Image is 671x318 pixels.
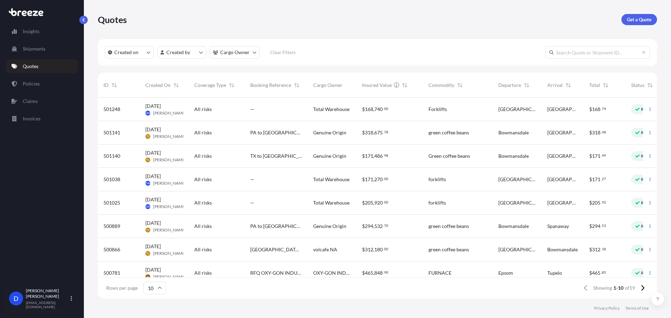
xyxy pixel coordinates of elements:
a: Get a Quote [621,14,657,25]
span: Total Warehouse [313,106,349,113]
p: Invoices [23,115,41,122]
span: All risks [194,199,212,206]
span: 00 [384,201,388,204]
span: PA to [GEOGRAPHIC_DATA] [250,223,302,230]
span: 500889 [103,223,120,230]
span: $ [362,224,365,229]
p: Cargo Owner [220,49,250,56]
span: Arrival [547,82,563,89]
button: Sort [110,81,118,89]
span: 171 [592,177,600,182]
span: volcafe NA [313,246,337,253]
span: 501248 [103,106,120,113]
span: 501141 [103,129,120,136]
p: Insights [23,28,39,35]
span: 168 [365,107,373,112]
span: of 19 [625,284,635,291]
span: Total Warehouse [313,199,349,206]
span: All risks [194,106,212,113]
span: 85 [602,271,606,274]
span: 848 [374,271,383,275]
span: 27 [602,178,606,180]
span: [GEOGRAPHIC_DATA] [547,106,578,113]
span: 53 [602,224,606,227]
span: , [373,271,374,275]
span: RFQ OXY-GON INDUSTRIES [250,269,302,276]
span: 1-10 [613,284,623,291]
span: Booking Reference [250,82,291,89]
span: 532 [374,224,383,229]
button: cargoOwner Filter options [210,46,260,59]
span: Tupelo [547,269,562,276]
span: 92 [602,201,606,204]
span: 171 [365,154,373,158]
span: Departure [498,82,521,89]
span: $ [362,271,365,275]
span: $ [589,200,592,205]
span: 168 [592,107,600,112]
span: 18 [602,248,606,250]
span: . [383,154,384,157]
span: 920 [374,200,383,205]
span: TC [146,227,150,234]
span: [DATE] [145,149,161,156]
span: 270 [374,177,383,182]
span: [GEOGRAPHIC_DATA] [498,199,536,206]
span: $ [362,247,365,252]
span: [GEOGRAPHIC_DATA] to [GEOGRAPHIC_DATA] [250,246,302,253]
span: TX to [GEOGRAPHIC_DATA] 1 [250,153,302,160]
span: 171 [592,154,600,158]
span: Total Warehouse [313,176,349,183]
span: . [383,131,384,133]
p: Claims [23,98,38,105]
button: Sort [646,81,654,89]
button: Sort [601,81,610,89]
button: Sort [228,81,236,89]
span: , [373,200,374,205]
span: [GEOGRAPHIC_DATA] [547,176,578,183]
span: Coverage Type [194,82,226,89]
span: [PERSON_NAME] [153,134,186,139]
span: 98 [384,154,388,157]
a: Quotes [6,59,78,73]
span: [GEOGRAPHIC_DATA] [547,153,578,160]
span: 90 [384,271,388,274]
span: Bowmansdale [498,223,529,230]
span: D [14,295,19,302]
p: Ready [641,270,653,276]
span: forklifts [428,199,446,206]
span: [PERSON_NAME] [153,180,186,186]
p: Shipments [23,45,45,52]
p: Quotes [98,14,127,25]
span: . [383,108,384,110]
span: [DATE] [145,196,161,203]
span: , [373,154,374,158]
span: 180 [374,247,383,252]
span: . [383,178,384,180]
span: All risks [194,129,212,136]
span: 465 [365,271,373,275]
span: 675 [374,130,383,135]
a: Invoices [6,112,78,126]
p: Get a Quote [627,16,651,23]
span: [PERSON_NAME] [153,274,186,280]
button: Sort [522,81,531,89]
span: All risks [194,246,212,253]
span: 00 [384,248,388,250]
span: 318 [365,130,373,135]
span: Commodity [428,82,454,89]
span: [DATE] [145,103,161,110]
span: Forklifts [428,106,447,113]
button: createdBy Filter options [157,46,206,59]
span: forklifts [428,176,446,183]
span: RJ [146,273,150,280]
span: Status [631,82,644,89]
span: All risks [194,153,212,160]
span: [PERSON_NAME] [153,204,186,209]
span: [DATE] [145,243,161,250]
span: 294 [592,224,600,229]
span: Genuine Origin [313,153,346,160]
